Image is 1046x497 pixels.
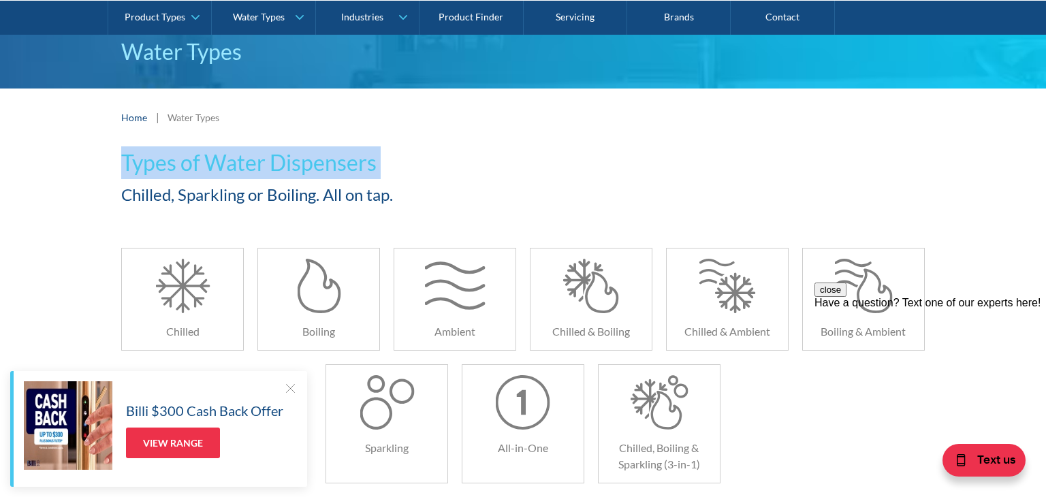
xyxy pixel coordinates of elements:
h6: Chilled & Ambient [667,323,788,340]
h6: Chilled [122,323,243,340]
a: Home [121,110,147,125]
a: View Range [126,428,220,458]
a: Ambient [394,248,516,351]
a: All-in-One [462,364,584,483]
a: Chilled [121,248,244,351]
a: Chilled & Boiling [530,248,652,351]
a: Chilled & Ambient [666,248,789,351]
img: Billi $300 Cash Back Offer [24,381,112,470]
h5: Billi $300 Cash Back Offer [126,400,283,421]
iframe: podium webchat widget prompt [814,283,1046,446]
h6: Ambient [394,323,516,340]
h2: Chilled, Sparkling or Boiling. All on tap. [121,182,652,207]
a: Boiling [257,248,380,351]
a: Chilled, Boiling & Sparkling (3-in-1) [598,364,720,483]
iframe: podium webchat widget bubble [910,429,1046,497]
a: Sparkling [326,364,448,483]
div: Water Types [233,11,285,22]
div: Product Types [125,11,185,22]
h6: Boiling & Ambient [803,323,924,340]
p: Water Types [121,35,925,68]
a: Boiling & Ambient [802,248,925,351]
h6: Chilled & Boiling [530,323,652,340]
h6: Boiling [258,323,379,340]
h6: Sparkling [326,440,447,456]
div: Water Types [168,110,219,125]
h6: Chilled, Boiling & Sparkling (3-in-1) [599,440,720,472]
div: | [154,109,161,125]
div: Industries [341,11,383,22]
h1: Types of Water Dispensers [121,146,652,179]
h6: All-in-One [462,440,584,456]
